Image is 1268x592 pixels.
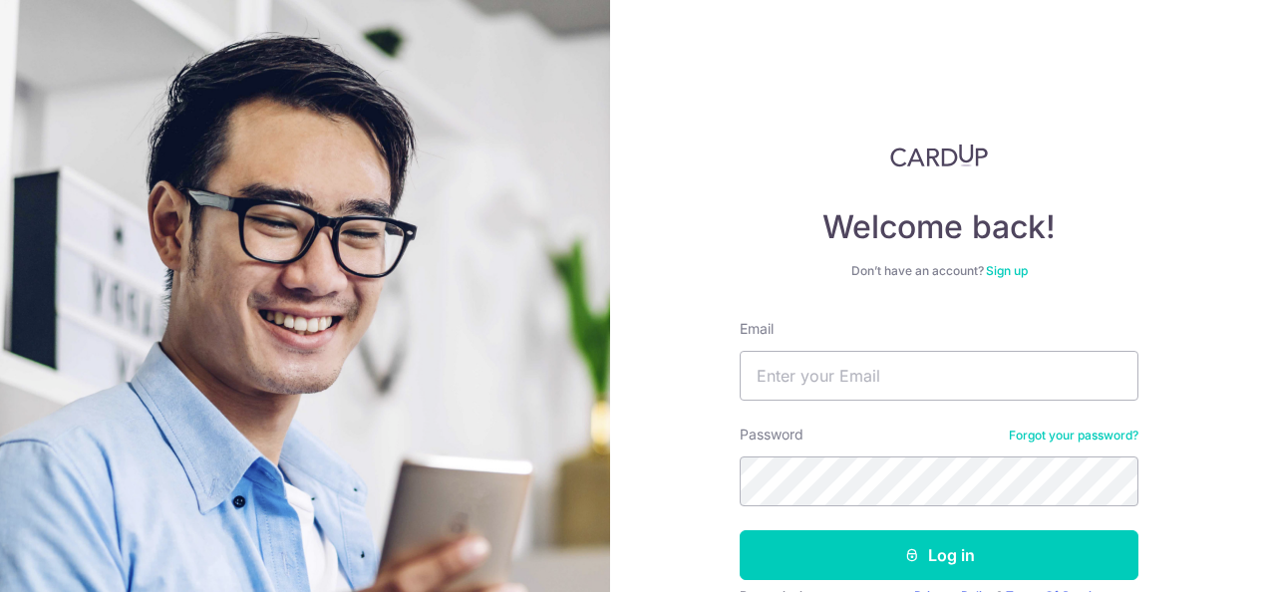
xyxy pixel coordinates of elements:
img: CardUp Logo [890,144,988,167]
label: Email [740,319,774,339]
button: Log in [740,530,1138,580]
div: Don’t have an account? [740,263,1138,279]
a: Forgot your password? [1009,428,1138,444]
a: Sign up [986,263,1028,278]
label: Password [740,425,803,444]
input: Enter your Email [740,351,1138,401]
h4: Welcome back! [740,207,1138,247]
